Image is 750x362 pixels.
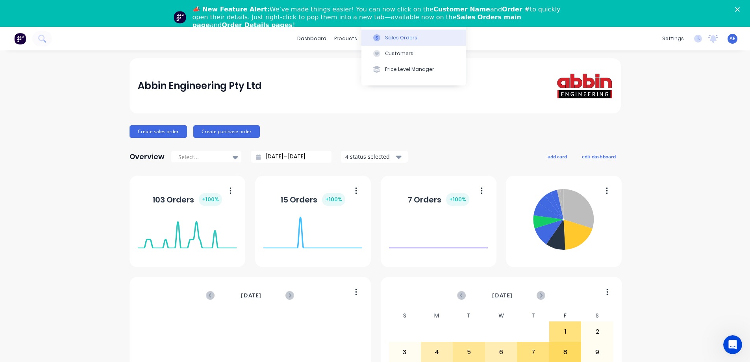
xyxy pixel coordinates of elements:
div: 15 Orders [280,193,345,206]
button: 4 status selected [341,151,408,163]
div: T [517,310,549,321]
div: M [421,310,453,321]
div: 8 [550,342,581,362]
div: products [330,33,361,45]
img: Abbin Engineering Pty Ltd [557,73,612,98]
div: T [453,310,485,321]
div: 6 [485,342,517,362]
b: Customer Name [433,6,490,13]
button: add card [543,151,572,162]
div: + 100 % [199,193,222,206]
b: Order Details pages [222,21,293,29]
div: W [485,310,517,321]
div: Overview [130,149,165,165]
div: Customers [385,50,413,57]
iframe: Intercom live chat [723,335,742,354]
div: + 100 % [322,193,345,206]
b: 📣 New Feature Alert: [193,6,270,13]
span: [DATE] [492,291,513,300]
div: 3 [389,342,420,362]
div: Price Level Manager [385,66,434,73]
div: S [389,310,421,321]
div: 2 [581,322,613,342]
div: F [549,310,581,321]
button: Create sales order [130,125,187,138]
button: Sales Orders [361,30,466,45]
div: 7 [517,342,549,362]
div: We’ve made things easier! You can now click on the and to quickly open their details. Just right-... [193,6,564,29]
div: Abbin Engineering Pty Ltd [138,78,262,94]
div: 103 Orders [152,193,222,206]
div: Close [735,7,743,12]
div: S [581,310,613,321]
a: dashboard [293,33,330,45]
div: sales [361,33,383,45]
span: [DATE] [241,291,261,300]
img: Factory [14,33,26,45]
div: 5 [453,342,485,362]
img: Profile image for Team [174,11,186,24]
button: Customers [361,46,466,61]
div: 1 [550,322,581,342]
div: 7 Orders [408,193,469,206]
b: Order # [502,6,530,13]
div: 4 status selected [345,152,395,161]
span: AE [730,35,735,42]
button: Create purchase order [193,125,260,138]
div: + 100 % [446,193,469,206]
div: 4 [421,342,453,362]
button: edit dashboard [577,151,621,162]
b: Sales Orders main page [193,13,521,29]
div: 9 [581,342,613,362]
div: Sales Orders [385,34,417,41]
div: settings [658,33,688,45]
button: Price Level Manager [361,61,466,77]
